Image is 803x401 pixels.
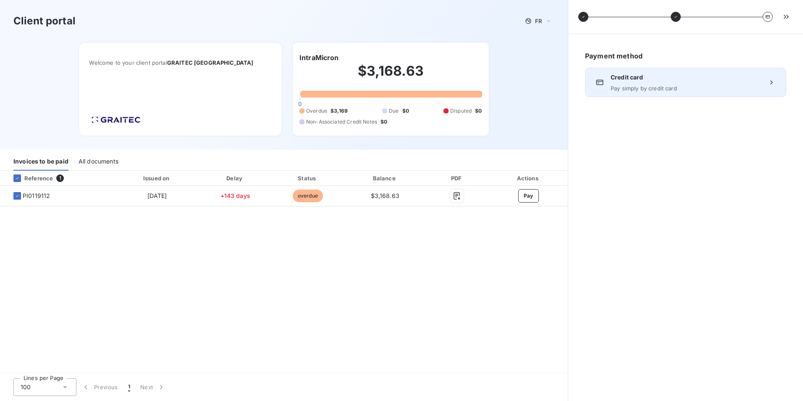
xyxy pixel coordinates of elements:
[293,190,323,202] span: overdue
[475,107,482,115] span: $0
[299,63,482,88] h2: $3,168.63
[89,59,272,66] span: Welcome to your client portal
[273,174,343,182] div: Status
[167,59,254,66] span: GRAITEC [GEOGRAPHIC_DATA]
[116,174,198,182] div: Issued on
[535,18,542,24] span: FR
[371,192,399,199] span: $3,168.63
[402,107,409,115] span: $0
[491,174,566,182] div: Actions
[298,100,302,107] span: 0
[128,383,130,391] span: 1
[331,107,348,115] span: $3,169
[389,107,399,115] span: Due
[299,53,339,63] h6: IntraMicron
[123,378,135,396] button: 1
[306,118,377,126] span: Non-Associated Credit Notes
[427,174,488,182] div: PDF
[7,174,53,182] div: Reference
[79,153,118,171] div: All documents
[220,192,250,199] span: +143 days
[23,192,50,200] span: PI0119112
[381,118,387,126] span: $0
[585,51,786,61] h6: Payment method
[13,13,76,29] h3: Client portal
[56,174,64,182] span: 1
[21,383,31,391] span: 100
[306,107,327,115] span: Overdue
[518,189,539,203] button: Pay
[611,85,761,92] span: Pay simply by credit card
[202,174,269,182] div: Delay
[13,153,68,171] div: Invoices to be paid
[346,174,424,182] div: Balance
[147,192,167,199] span: [DATE]
[135,378,171,396] button: Next
[450,107,472,115] span: Disputed
[89,114,143,126] img: Company logo
[76,378,123,396] button: Previous
[611,73,761,82] span: Credit card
